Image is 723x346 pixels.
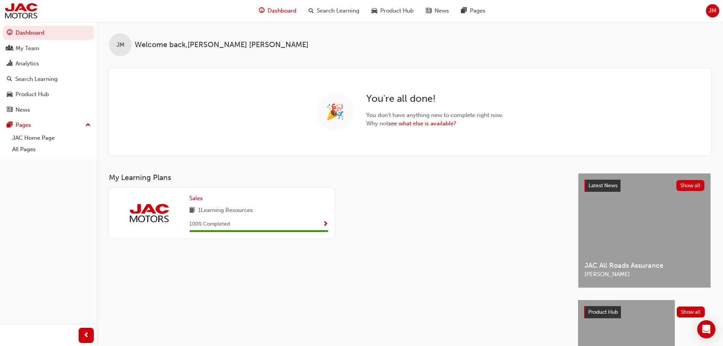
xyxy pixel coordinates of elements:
[16,90,49,99] div: Product Hub
[4,2,38,19] img: jac-portal
[3,72,94,86] a: Search Learning
[706,4,719,17] button: JM
[7,60,13,67] span: chart-icon
[584,180,704,192] a: Latest NewsShow all
[461,6,467,16] span: pages-icon
[584,270,704,279] span: [PERSON_NAME]
[189,195,203,202] span: Sales
[584,306,705,318] a: Product HubShow all
[366,119,504,128] span: Why not
[9,132,94,144] a: JAC Home Page
[3,24,94,118] button: DashboardMy TeamAnalyticsSearch LearningProduct HubNews
[388,120,456,127] a: see what else is available?
[588,309,618,315] span: Product Hub
[7,91,13,98] span: car-icon
[366,111,504,120] span: You don ' t have anything new to complete right now.
[7,45,13,52] span: people-icon
[109,173,566,182] h3: My Learning Plans
[7,30,13,36] span: guage-icon
[259,6,265,16] span: guage-icon
[3,26,94,40] a: Dashboard
[323,221,328,228] span: Show Progress
[128,203,170,223] img: jac-portal
[302,3,365,19] a: search-iconSearch Learning
[578,173,711,288] a: Latest NewsShow allJAC All Roads Assurance[PERSON_NAME]
[326,107,345,116] span: 🎉
[189,206,195,215] span: book-icon
[317,6,359,15] span: Search Learning
[117,41,124,49] span: JM
[189,194,206,203] a: Sales
[589,182,617,189] span: Latest News
[253,3,302,19] a: guage-iconDashboard
[584,261,704,270] span: JAC All Roads Assurance
[16,121,31,130] div: Pages
[198,206,253,215] span: 1 Learning Resources
[3,118,94,132] button: Pages
[16,59,39,68] div: Analytics
[9,144,94,155] a: All Pages
[365,3,420,19] a: car-iconProduct Hub
[455,3,491,19] a: pages-iconPages
[380,6,414,15] span: Product Hub
[135,41,309,49] span: Welcome back , [PERSON_NAME] [PERSON_NAME]
[3,87,94,101] a: Product Hub
[16,106,30,114] div: News
[7,107,13,114] span: news-icon
[7,122,13,129] span: pages-icon
[372,6,377,16] span: car-icon
[7,76,12,83] span: search-icon
[470,6,485,15] span: Pages
[366,93,504,105] h2: You ' re all done!
[420,3,455,19] a: news-iconNews
[697,320,715,338] div: Open Intercom Messenger
[3,103,94,117] a: News
[426,6,432,16] span: news-icon
[677,307,705,318] button: Show all
[268,6,296,15] span: Dashboard
[189,220,230,229] span: 100 % Completed
[16,44,39,53] div: My Team
[309,6,314,16] span: search-icon
[435,6,449,15] span: News
[709,6,717,15] span: JM
[3,41,94,55] a: My Team
[83,331,89,340] span: prev-icon
[676,180,705,191] button: Show all
[323,220,328,229] button: Show Progress
[85,120,91,130] span: up-icon
[3,57,94,71] a: Analytics
[15,75,58,84] div: Search Learning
